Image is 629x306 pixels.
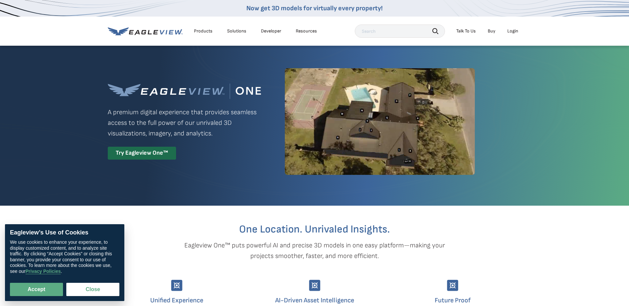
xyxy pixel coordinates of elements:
div: Solutions [227,28,246,34]
img: Eagleview One™ [108,83,261,99]
div: Talk To Us [456,28,476,34]
h2: One Location. Unrivaled Insights. [113,224,517,235]
div: Eagleview’s Use of Cookies [10,229,119,236]
a: Buy [488,28,495,34]
a: Now get 3D models for virtually every property! [246,4,383,12]
input: Search [355,25,445,38]
h4: Future Proof [389,295,517,306]
button: Close [66,283,119,296]
img: Group-9744.svg [447,280,458,291]
div: Login [507,28,518,34]
div: Resources [296,28,317,34]
img: Group-9744.svg [171,280,182,291]
div: We use cookies to enhance your experience, to display customized content, and to analyze site tra... [10,240,119,275]
a: Privacy Policies [26,269,61,275]
button: Accept [10,283,63,296]
img: Group-9744.svg [309,280,320,291]
h4: Unified Experience [113,295,241,306]
p: A premium digital experience that provides seamless access to the full power of our unrivaled 3D ... [108,107,261,139]
a: Developer [261,28,281,34]
h4: AI-Driven Asset Intelligence [251,295,379,306]
div: Products [194,28,213,34]
div: Try Eagleview One™ [108,147,176,160]
p: Eagleview One™ puts powerful AI and precise 3D models in one easy platform—making your projects s... [173,240,457,261]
